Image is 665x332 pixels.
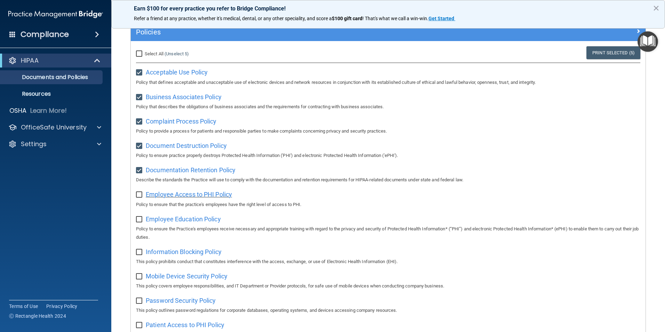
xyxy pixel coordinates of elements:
p: Earn $100 for every practice you refer to Bridge Compliance! [134,5,642,12]
p: HIPAA [21,56,39,65]
span: Complaint Process Policy [146,118,216,125]
span: ! That's what we call a win-win. [362,16,428,21]
p: This policy covers employee responsibilities, and IT Department or Provider protocols, for safe u... [136,282,640,290]
p: Policy to ensure the Practice's employees receive necessary and appropriate training with regard ... [136,225,640,242]
span: Business Associates Policy [146,93,222,101]
p: OfficeSafe University [21,123,87,132]
input: Select All (Unselect 5) [136,51,144,57]
p: Documents and Policies [5,74,99,81]
span: Employee Access to PHI Policy [146,191,232,198]
span: Select All [145,51,163,56]
p: This policy prohibits conduct that constitutes interference with the access, exchange, or use of ... [136,258,640,266]
p: This policy outlines password regulations for corporate databases, operating systems, and devices... [136,306,640,315]
p: Policy to ensure practice properly destroys Protected Health Information ('PHI') and electronic P... [136,151,640,160]
img: PMB logo [8,7,103,21]
p: Learn More! [30,106,67,115]
span: Ⓒ Rectangle Health 2024 [9,313,66,319]
span: Acceptable Use Policy [146,69,208,76]
p: Describe the standards the Practice will use to comply with the documentation and retention requi... [136,176,640,184]
p: Policy to provide a process for patients and responsible parties to make complaints concerning pr... [136,127,640,135]
span: Mobile Device Security Policy [146,272,227,280]
p: Policy to ensure that the practice's employees have the right level of access to PHI. [136,200,640,209]
a: (Unselect 5) [165,51,189,56]
p: Policy that describes the obligations of business associates and the requirements for contracting... [136,103,640,111]
strong: Get Started [428,16,454,21]
h4: Compliance [21,30,69,39]
a: Settings [8,140,101,148]
p: Settings [21,140,47,148]
span: Employee Education Policy [146,215,221,223]
span: Password Security Policy [146,297,216,304]
span: Refer a friend at any practice, whether it's medical, dental, or any other speciality, and score a [134,16,332,21]
a: Privacy Policy [46,303,78,310]
span: Document Destruction Policy [146,142,227,149]
a: HIPAA [8,56,101,65]
p: OSHA [9,106,27,115]
span: Patient Access to PHI Policy [146,321,224,329]
a: Print Selected (5) [586,46,640,59]
button: Close [653,2,659,14]
a: OfficeSafe University [8,123,101,132]
a: Terms of Use [9,303,38,310]
span: Documentation Retention Policy [146,166,235,174]
a: Policies [136,26,640,38]
strong: $100 gift card [332,16,362,21]
h5: Policies [136,28,512,36]
p: Resources [5,90,99,97]
p: Policy that defines acceptable and unacceptable use of electronic devices and network resources i... [136,78,640,87]
span: Information Blocking Policy [146,248,222,255]
a: Get Started [428,16,455,21]
button: Open Resource Center [638,31,658,52]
